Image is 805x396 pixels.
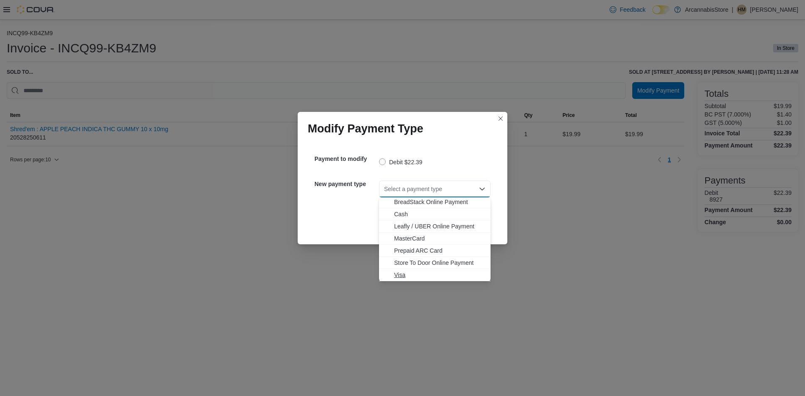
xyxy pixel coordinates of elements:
[394,222,486,230] span: Leafly / UBER Online Payment
[394,271,486,279] span: Visa
[394,259,486,267] span: Store To Door Online Payment
[394,246,486,255] span: Prepaid ARC Card
[379,257,491,269] button: Store To Door Online Payment
[379,208,491,220] button: Cash
[394,234,486,243] span: MasterCard
[379,245,491,257] button: Prepaid ARC Card
[479,186,486,192] button: Close list of options
[394,210,486,218] span: Cash
[379,233,491,245] button: MasterCard
[379,269,491,281] button: Visa
[394,198,486,206] span: BreadStack Online Payment
[496,114,506,124] button: Closes this modal window
[379,157,422,167] label: Debit $22.39
[379,196,491,208] button: BreadStack Online Payment
[314,176,377,192] h5: New payment type
[308,122,423,135] h1: Modify Payment Type
[384,184,385,194] input: Accessible screen reader label
[379,184,491,281] div: Choose from the following options
[314,150,377,167] h5: Payment to modify
[379,220,491,233] button: Leafly / UBER Online Payment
